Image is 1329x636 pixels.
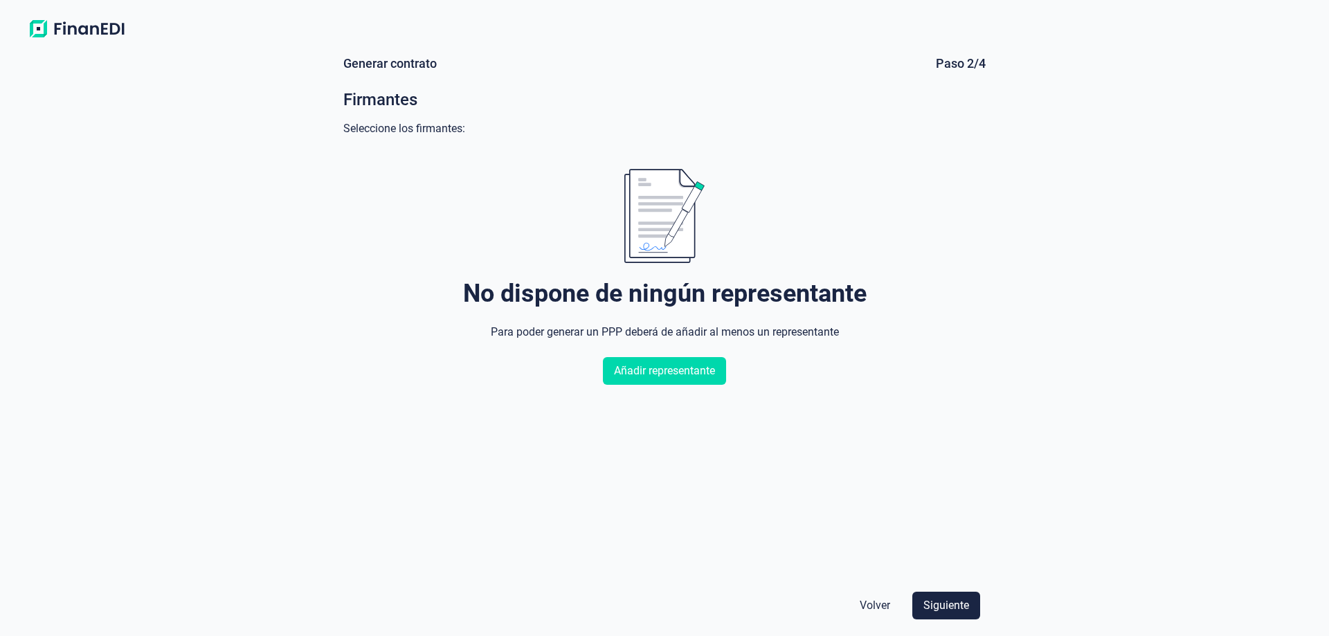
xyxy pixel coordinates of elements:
div: Generar contrato [343,55,437,72]
div: Firmantes [343,89,986,111]
img: Logo de aplicación [22,17,132,42]
div: Seleccione los firmantes: [343,122,986,136]
button: Siguiente [912,592,980,619]
div: Paso 2/4 [936,55,986,72]
span: Volver [860,597,890,614]
button: Añadir representante [603,357,726,385]
img: genericImage [624,169,705,263]
button: Volver [849,592,901,619]
div: No dispone de ningún representante [463,280,867,307]
div: Para poder generar un PPP deberá de añadir al menos un representante [491,324,839,340]
span: Añadir representante [614,363,715,379]
span: Siguiente [923,597,969,614]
